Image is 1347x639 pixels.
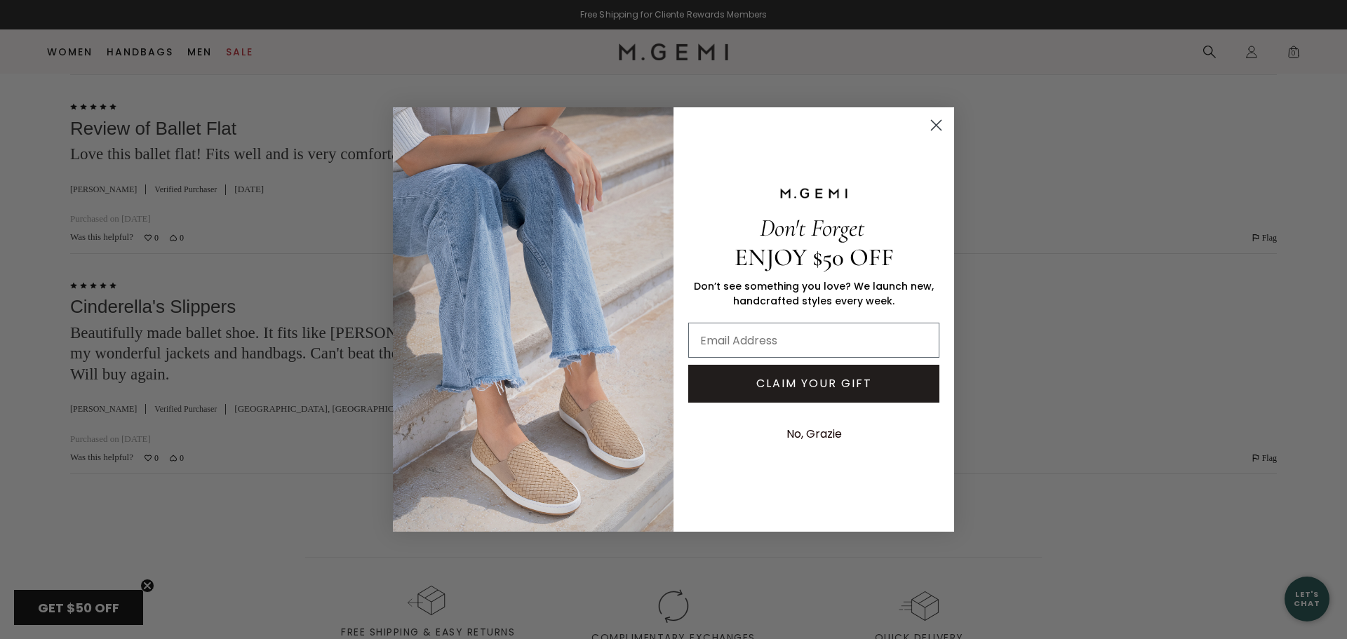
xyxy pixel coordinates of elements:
input: Email Address [688,323,939,358]
button: No, Grazie [779,417,849,452]
button: CLAIM YOUR GIFT [688,365,939,403]
button: Close dialog [924,113,949,137]
span: ENJOY $50 OFF [735,243,894,272]
span: Don't Forget [760,213,864,243]
img: M.Gemi [393,107,673,531]
img: M.GEMI [779,187,849,200]
span: Don’t see something you love? We launch new, handcrafted styles every week. [694,279,934,308]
